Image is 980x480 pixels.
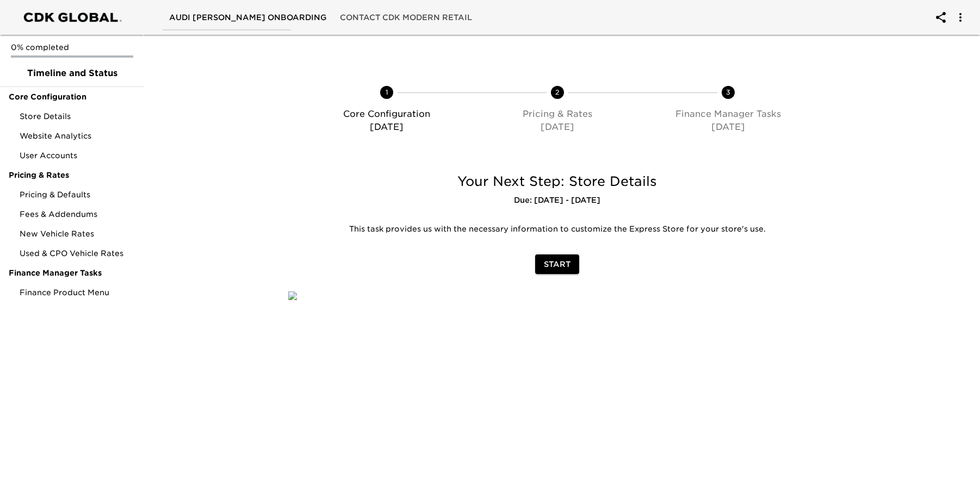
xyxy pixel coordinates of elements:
p: [DATE] [306,121,468,134]
span: New Vehicle Rates [20,228,135,239]
span: Audi [PERSON_NAME] Onboarding [169,11,327,24]
span: Finance Manager Tasks [9,267,135,278]
button: Start [535,254,579,275]
span: Fees & Addendums [20,209,135,220]
span: Start [544,258,570,271]
span: Used & CPO Vehicle Rates [20,248,135,259]
img: qkibX1zbU72zw90W6Gan%2FTemplates%2FRjS7uaFIXtg43HUzxvoG%2F3e51d9d6-1114-4229-a5bf-f5ca567b6beb.jpg [288,291,297,300]
text: 1 [385,88,388,96]
span: Pricing & Rates [9,170,135,180]
span: Website Analytics [20,130,135,141]
h5: Your Next Step: Store Details [288,173,827,190]
button: account of current user [928,4,954,30]
span: Timeline and Status [9,67,135,80]
span: Core Configuration [9,91,135,102]
h6: Due: [DATE] - [DATE] [288,195,827,207]
text: 2 [555,88,560,96]
p: Pricing & Rates [476,108,638,121]
span: Pricing & Defaults [20,189,135,200]
span: User Accounts [20,150,135,161]
p: This task provides us with the necessary information to customize the Express Store for your stor... [296,224,818,235]
text: 3 [726,88,730,96]
span: Finance Product Menu [20,287,135,298]
span: Store Details [20,111,135,122]
p: 0% completed [11,42,133,53]
p: Finance Manager Tasks [647,108,809,121]
p: [DATE] [476,121,638,134]
p: [DATE] [647,121,809,134]
p: Core Configuration [306,108,468,121]
span: Contact CDK Modern Retail [340,11,472,24]
button: account of current user [947,4,973,30]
